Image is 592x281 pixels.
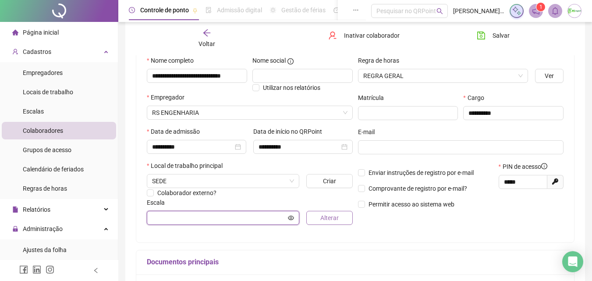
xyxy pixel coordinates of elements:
span: Página inicial [23,29,59,36]
span: file [12,206,18,213]
button: Inativar colaborador [322,28,406,43]
label: Escala [147,198,170,207]
label: Cargo [463,93,489,103]
span: lock [12,226,18,232]
span: ellipsis [353,7,359,13]
span: user-add [12,49,18,55]
label: Data de início no QRPoint [253,127,328,136]
span: Escalas [23,108,44,115]
span: linkedin [32,265,41,274]
img: 29220 [568,4,581,18]
span: Criar [323,176,336,186]
button: Salvar [470,28,516,43]
button: Alterar [306,211,352,225]
span: [PERSON_NAME] - RS ENGENHARIA [453,6,504,16]
img: sparkle-icon.fc2bf0ac1784a2077858766a79e2daf3.svg [512,6,521,16]
span: Colaborador externo? [157,189,216,196]
label: Matrícula [358,93,390,103]
label: Regra de horas [358,56,405,65]
span: Enviar instruções de registro por e-mail [369,169,474,176]
span: Cadastros [23,48,51,55]
button: Ver [535,69,564,83]
label: E-mail [358,127,380,137]
label: Nome completo [147,56,199,65]
span: sun [270,7,276,13]
span: Admissão digital [217,7,262,14]
span: Empregadores [23,69,63,76]
span: RA DOS SANTOS SERVICOS ELETRICOS [152,106,347,119]
span: Controle de ponto [140,7,189,14]
span: Salvar [493,31,510,40]
span: search [436,8,443,14]
span: Administração [23,225,63,232]
span: Permitir acesso ao sistema web [369,201,454,208]
button: Criar [306,174,352,188]
span: eye [288,215,294,221]
span: Grupos de acesso [23,146,71,153]
span: Inativar colaborador [344,31,400,40]
span: info-circle [287,58,294,64]
span: user-delete [328,31,337,40]
span: bell [551,7,559,15]
span: Ajustes da folha [23,246,67,253]
span: Nome social [252,56,286,65]
span: PIN de acesso [503,162,547,171]
span: info-circle [541,163,547,169]
span: REGRA GERAL [363,69,523,82]
sup: 1 [536,3,545,11]
span: left [93,267,99,274]
span: Locais de trabalho [23,89,73,96]
span: arrow-left [202,28,211,37]
span: dashboard [333,7,340,13]
span: Colaboradores [23,127,63,134]
span: notification [532,7,540,15]
div: Open Intercom Messenger [562,251,583,272]
label: Data de admissão [147,127,206,136]
span: Alterar [320,213,339,223]
h5: Documentos principais [147,257,564,267]
label: Empregador [147,92,190,102]
span: Gestão de férias [281,7,326,14]
span: pushpin [192,8,198,13]
span: RUA CLÁUDIO MÁXIMO DA SILVA, N° 101 - SERRA AZUL - LAVRAS - MG [152,174,294,188]
span: Relatórios [23,206,50,213]
label: Local de trabalho principal [147,161,228,171]
span: 1 [539,4,542,10]
span: Regras de horas [23,185,67,192]
span: save [477,31,486,40]
span: file-done [206,7,212,13]
span: Voltar [199,40,215,47]
span: facebook [19,265,28,274]
span: Comprovante de registro por e-mail? [369,185,467,192]
span: instagram [46,265,54,274]
span: Ver [545,71,554,81]
span: Utilizar nos relatórios [263,84,320,91]
span: clock-circle [129,7,135,13]
span: home [12,29,18,36]
span: Calendário de feriados [23,166,84,173]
